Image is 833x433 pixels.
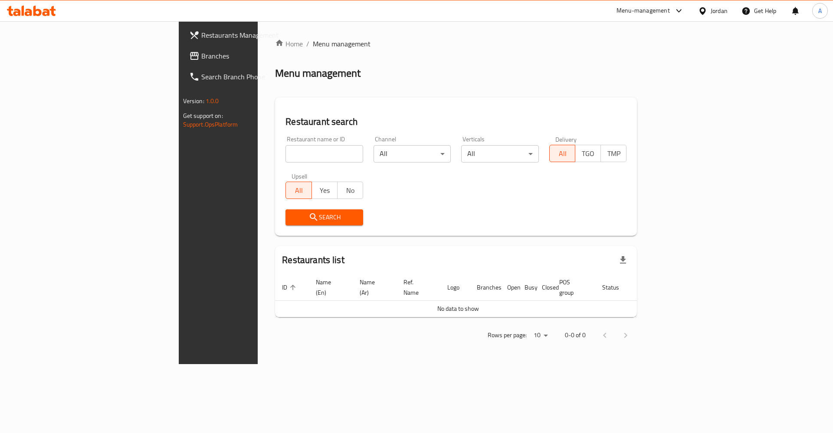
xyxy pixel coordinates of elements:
[206,95,219,107] span: 1.0.0
[530,329,551,342] div: Rows per page:
[275,66,361,80] h2: Menu management
[535,274,552,301] th: Closed
[312,182,338,199] button: Yes
[518,274,535,301] th: Busy
[282,254,344,267] h2: Restaurants list
[285,182,312,199] button: All
[182,46,318,66] a: Branches
[818,6,822,16] span: A
[602,282,630,293] span: Status
[275,39,637,49] nav: breadcrumb
[337,182,363,199] button: No
[374,145,451,163] div: All
[341,184,360,197] span: No
[182,25,318,46] a: Restaurants Management
[285,145,363,163] input: Search for restaurant name or ID..
[440,274,470,301] th: Logo
[183,95,204,107] span: Version:
[201,72,311,82] span: Search Branch Phone
[182,66,318,87] a: Search Branch Phone
[275,274,671,317] table: enhanced table
[711,6,728,16] div: Jordan
[613,250,633,270] div: Export file
[575,145,601,162] button: TGO
[565,330,586,341] p: 0-0 of 0
[549,145,575,162] button: All
[201,51,311,61] span: Branches
[292,173,308,179] label: Upsell
[183,119,238,130] a: Support.OpsPlatform
[315,184,334,197] span: Yes
[604,147,623,160] span: TMP
[292,212,356,223] span: Search
[559,277,585,298] span: POS group
[461,145,539,163] div: All
[470,274,500,301] th: Branches
[617,6,670,16] div: Menu-management
[282,282,298,293] span: ID
[579,147,597,160] span: TGO
[201,30,311,40] span: Restaurants Management
[553,147,572,160] span: All
[183,110,223,121] span: Get support on:
[500,274,518,301] th: Open
[285,209,363,225] button: Search
[488,330,527,341] p: Rows per page:
[360,277,386,298] span: Name (Ar)
[555,136,577,142] label: Delivery
[285,115,626,128] h2: Restaurant search
[600,145,626,162] button: TMP
[437,303,479,314] span: No data to show
[289,184,308,197] span: All
[316,277,342,298] span: Name (En)
[313,39,371,49] span: Menu management
[403,277,430,298] span: Ref. Name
